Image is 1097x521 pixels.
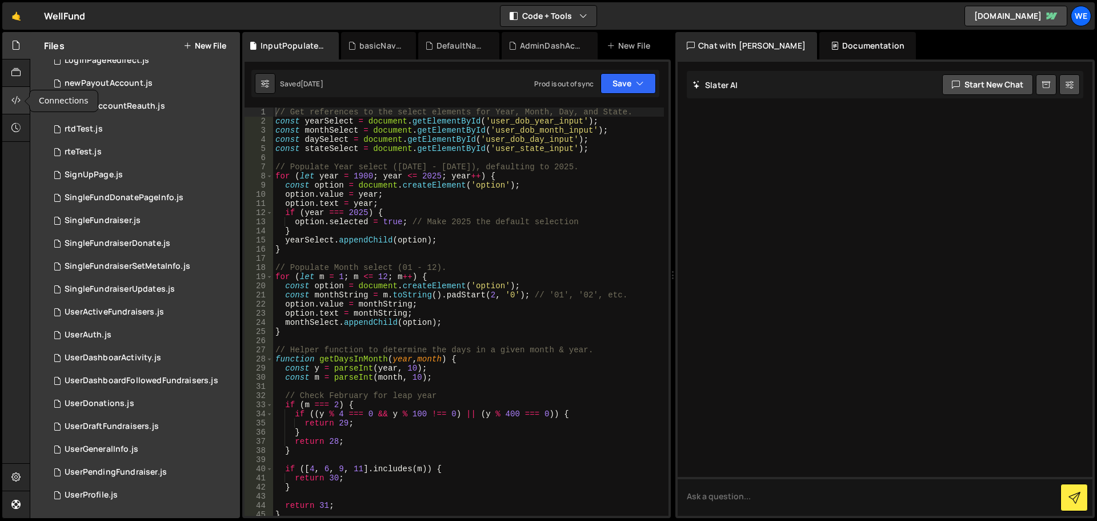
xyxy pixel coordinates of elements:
[65,490,118,500] div: UserProfile.js
[65,147,102,157] div: rteTest.js
[245,281,273,291] div: 20
[245,345,273,355] div: 27
[65,444,138,455] div: UserGeneralInfo.js
[65,170,123,180] div: SignUpPage.js
[65,307,164,317] div: UserActiveFundraisers.js
[301,79,323,89] div: [DATE]
[44,49,240,72] div: 13134/34105.js
[245,409,273,419] div: 34
[245,108,273,117] div: 1
[964,6,1067,26] a: [DOMAIN_NAME]
[44,301,240,324] div: 13134/35740.js
[65,330,111,340] div: UserAuth.js
[280,79,323,89] div: Saved
[65,238,170,249] div: SingleFundraiserDonate.js
[245,510,273,519] div: 45
[44,392,240,415] div: 13134/37048.js
[65,261,190,272] div: SingleFundraiserSetMetaInfo.js
[44,232,240,255] div: 13134/34102.js
[607,40,655,51] div: New File
[245,153,273,162] div: 6
[44,9,85,23] div: WellFund
[245,199,273,208] div: 11
[245,254,273,263] div: 17
[44,95,240,118] div: 13134/33193.js
[65,55,149,66] div: LogInPageRedirect.js
[44,347,240,369] div: 13134/34989.js
[245,291,273,300] div: 21
[245,474,273,483] div: 41
[65,216,141,226] div: SingleFundraiser.js
[44,39,65,52] h2: Files
[65,284,175,295] div: SingleFundraiserUpdates.js
[245,236,273,245] div: 15
[44,278,240,301] div: 13134/37042.js
[245,263,273,272] div: 18
[65,376,218,386] div: UserDashboardFollowedFundraisers.js
[44,369,240,392] div: 13134/34971.js
[44,118,240,141] div: 13134/36856.js
[183,41,226,50] button: New File
[44,438,240,461] div: 13134/34953.js
[245,336,273,345] div: 26
[44,209,240,232] div: 13134/33399.js
[65,399,134,409] div: UserDonations.js
[65,124,103,134] div: rtdTest.js
[245,300,273,309] div: 22
[44,484,240,507] div: 13134/37566.js
[534,79,594,89] div: Prod is out of sync
[245,117,273,126] div: 2
[245,245,273,254] div: 16
[44,164,240,186] div: 13134/33204.js
[44,186,240,209] div: 13134/39027.js
[245,144,273,153] div: 5
[245,272,273,281] div: 19
[245,126,273,135] div: 3
[245,135,273,144] div: 4
[65,421,159,432] div: UserDraftFundraisers.js
[245,492,273,501] div: 43
[245,172,273,181] div: 8
[245,181,273,190] div: 9
[245,217,273,226] div: 13
[44,324,240,347] div: 13134/34988.js
[245,355,273,364] div: 28
[65,101,165,112] div: PayoutAccountReauth.js
[44,255,240,278] div: 13134/33662.js
[261,40,325,51] div: InputPopulateCreateFundraiser.js
[819,32,916,59] div: Documentation
[65,193,183,203] div: SingleFundDonatePageInfo.js
[245,309,273,318] div: 23
[942,74,1033,95] button: Start new chat
[245,364,273,373] div: 29
[44,72,240,95] div: 13134/32733.js
[600,73,656,94] button: Save
[245,446,273,455] div: 38
[245,464,273,474] div: 40
[44,141,240,164] div: 13134/36855.js
[65,353,161,363] div: UserDashboarActivity.js
[245,455,273,464] div: 39
[520,40,584,51] div: AdminDashActiveFunds.js
[245,226,273,236] div: 14
[44,461,240,484] div: 13134/36954.js
[245,391,273,400] div: 32
[30,90,98,112] div: Connections
[245,208,273,217] div: 12
[245,162,273,172] div: 7
[245,483,273,492] div: 42
[692,79,738,90] h2: Slater AI
[245,190,273,199] div: 10
[245,327,273,336] div: 25
[245,373,273,382] div: 30
[675,32,817,59] div: Chat with [PERSON_NAME]
[245,318,273,327] div: 24
[1071,6,1091,26] a: We
[65,467,167,478] div: UserPendingFundraiser.js
[245,419,273,428] div: 35
[2,2,30,30] a: 🤙
[245,428,273,437] div: 36
[44,415,240,438] div: 13134/34990.js
[437,40,486,51] div: DefaultNavBar.js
